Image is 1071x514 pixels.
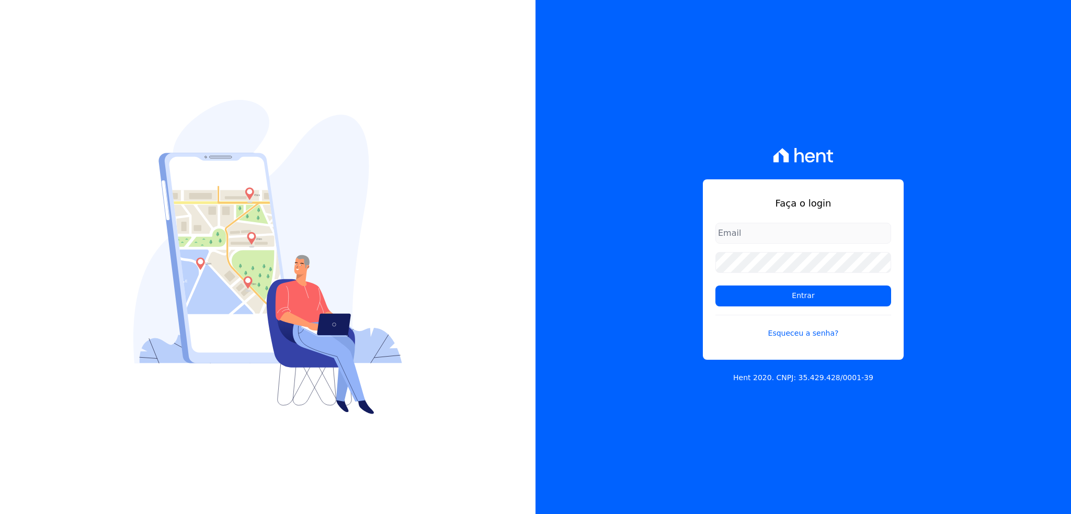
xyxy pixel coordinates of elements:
img: Login [133,100,402,414]
p: Hent 2020. CNPJ: 35.429.428/0001-39 [733,372,873,383]
a: Esqueceu a senha? [715,315,891,339]
input: Entrar [715,285,891,306]
input: Email [715,223,891,244]
h1: Faça o login [715,196,891,210]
